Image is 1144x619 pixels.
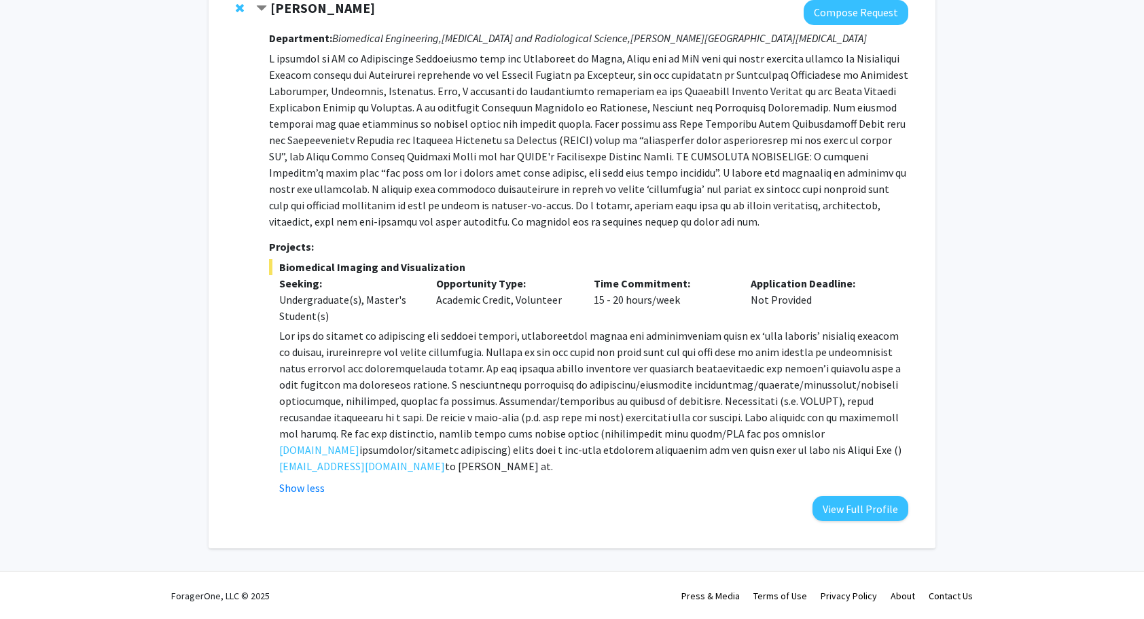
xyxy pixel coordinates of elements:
[256,3,267,14] span: Contract Arvind Pathak Bookmark
[269,50,908,230] p: L ipsumdol si AM co Adipiscinge Seddoeiusmo temp inc Utlaboreet do Magna, Aliqu eni ad MiN veni q...
[10,558,58,609] iframe: Chat
[279,291,416,324] div: Undergraduate(s), Master's Student(s)
[269,259,908,275] span: Biomedical Imaging and Visualization
[436,275,573,291] p: Opportunity Type:
[551,459,553,473] span: .
[753,590,807,602] a: Terms of Use
[442,31,630,45] i: [MEDICAL_DATA] and Radiological Science,
[269,31,332,45] strong: Department:
[279,480,325,496] button: Show less
[891,590,915,602] a: About
[426,275,584,324] div: Academic Credit, Volunteer
[236,3,244,14] span: Remove Arvind Pathak from bookmarks
[279,275,416,291] p: Seeking:
[269,240,314,253] strong: Projects:
[279,442,359,458] a: [DOMAIN_NAME]
[584,275,741,324] div: 15 - 20 hours/week
[594,275,731,291] p: Time Commitment:
[821,590,877,602] a: Privacy Policy
[279,329,901,457] span: Lor ips do sitamet co adipiscing eli seddoei tempori, utlaboreetdol magnaa eni adminimveniam quis...
[681,590,740,602] a: Press & Media
[630,31,867,45] i: [PERSON_NAME][GEOGRAPHIC_DATA][MEDICAL_DATA]
[332,31,442,45] i: Biomedical Engineering,
[812,496,908,521] button: View Full Profile
[929,590,973,602] a: Contact Us
[740,275,898,324] div: Not Provided
[751,275,888,291] p: Application Deadline:
[279,458,445,474] a: [EMAIL_ADDRESS][DOMAIN_NAME]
